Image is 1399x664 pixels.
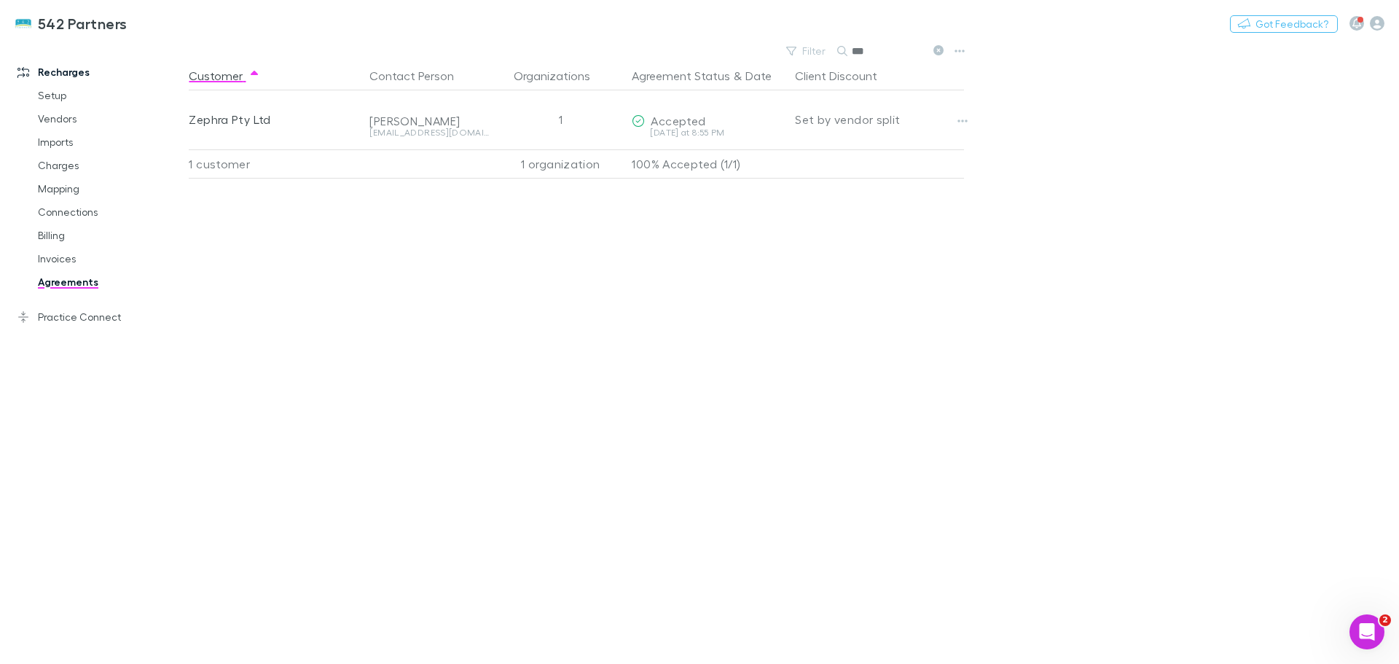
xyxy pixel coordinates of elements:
div: 1 organization [495,149,626,179]
a: Recharges [3,60,197,84]
div: Zephra Pty Ltd [189,90,358,149]
a: Imports [23,130,197,154]
a: Agreements [23,270,197,294]
a: Connections [23,200,197,224]
button: Got Feedback? [1230,15,1338,33]
div: [PERSON_NAME] [369,114,489,128]
a: Billing [23,224,197,247]
div: 1 [495,90,626,149]
button: Client Discount [795,61,895,90]
a: Setup [23,84,197,107]
button: Date [745,61,772,90]
button: Filter [779,42,834,60]
div: Set by vendor split [795,90,964,149]
button: Customer [189,61,260,90]
a: Practice Connect [3,305,197,329]
div: 1 customer [189,149,364,179]
div: [EMAIL_ADDRESS][DOMAIN_NAME] [369,128,489,137]
a: Charges [23,154,197,177]
a: Invoices [23,247,197,270]
h3: 542 Partners [38,15,128,32]
span: Accepted [651,114,705,128]
button: Agreement Status [632,61,730,90]
p: 100% Accepted (1/1) [632,150,783,178]
img: 542 Partners's Logo [15,15,32,32]
a: Vendors [23,107,197,130]
a: Mapping [23,177,197,200]
iframe: Intercom live chat [1349,614,1384,649]
button: Contact Person [369,61,471,90]
div: & [632,61,783,90]
span: 2 [1379,614,1391,626]
div: [DATE] at 8:55 PM [632,128,783,137]
a: 542 Partners [6,6,136,41]
button: Organizations [514,61,608,90]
